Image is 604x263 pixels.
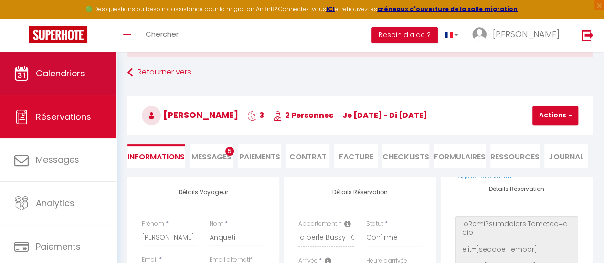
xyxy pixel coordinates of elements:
span: Chercher [146,29,179,39]
li: Facture [334,144,378,168]
a: Chercher [138,19,186,52]
iframe: Chat [563,220,597,256]
button: Ouvrir le widget de chat LiveChat [8,4,36,32]
span: 2 Personnes [273,110,333,121]
span: Paiements [36,241,81,252]
label: Statut [366,220,383,229]
li: Journal [544,144,588,168]
h4: Détails Voyageur [142,189,265,196]
label: Prénom [142,220,164,229]
h4: Détails Réservation [455,186,578,192]
a: créneaux d'ouverture de la salle migration [377,5,518,13]
li: Paiements [238,144,281,168]
span: Analytics [36,197,74,209]
img: Super Booking [29,26,87,43]
a: Retourner vers [127,64,593,81]
img: ... [472,27,487,42]
span: 5 [225,147,234,156]
span: Réservations [36,111,91,123]
span: Messages [36,154,79,166]
button: Actions [532,106,578,125]
a: ... [PERSON_NAME] [465,19,572,52]
li: FORMULAIRES [434,144,486,168]
span: [PERSON_NAME] [493,28,560,40]
li: Informations [127,144,185,168]
span: Calendriers [36,67,85,79]
li: CHECKLISTS [382,144,429,168]
a: ICI [326,5,335,13]
span: 3 [247,110,264,121]
span: [PERSON_NAME] [142,109,238,121]
li: Ressources [490,144,540,168]
label: Appartement [298,220,337,229]
span: je [DATE] - di [DATE] [342,110,427,121]
span: Messages [191,151,232,162]
button: Besoin d'aide ? [371,27,438,43]
img: logout [582,29,593,41]
li: Contrat [286,144,329,168]
h4: Détails Réservation [298,189,422,196]
label: Nom [210,220,223,229]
